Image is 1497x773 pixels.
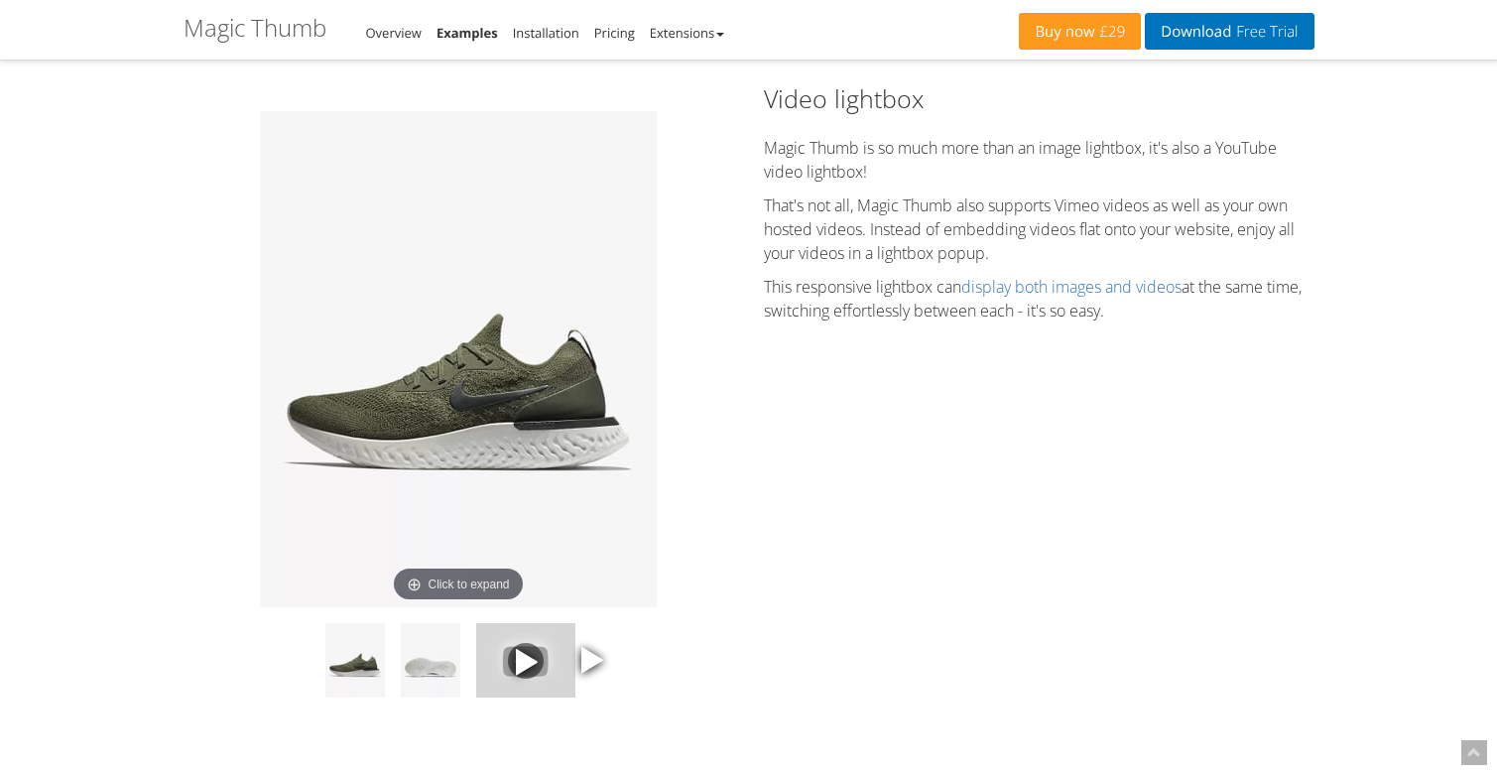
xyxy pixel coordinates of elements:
[594,24,635,42] a: Pricing
[366,24,422,42] a: Overview
[437,24,498,42] a: Examples
[650,24,724,42] a: Extensions
[764,193,1314,265] p: That's not all, Magic Thumb also supports Vimeo videos as well as your own hosted videos. Instead...
[1231,24,1298,40] span: Free Trial
[1145,13,1313,50] a: DownloadFree Trial
[476,623,575,698] img: default.jpg
[260,111,657,607] img: Magic Thumb - Examples
[1019,13,1141,50] a: Buy now£29
[513,24,579,42] a: Installation
[260,111,657,607] a: Click to expand
[1095,24,1126,40] span: £29
[961,276,1182,298] a: display both images and videos
[764,275,1314,322] p: This responsive lightbox can at the same time, switching effortlessly between each - it's so easy.
[325,623,385,698] img: Magic Thumb - Examples
[764,81,1314,116] h2: Video lightbox
[764,136,1314,184] p: Magic Thumb is so much more than an image lightbox, it's also a YouTube video lightbox!
[401,623,460,698] img: Magic Thumb - Examples
[184,15,326,41] h1: Magic Thumb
